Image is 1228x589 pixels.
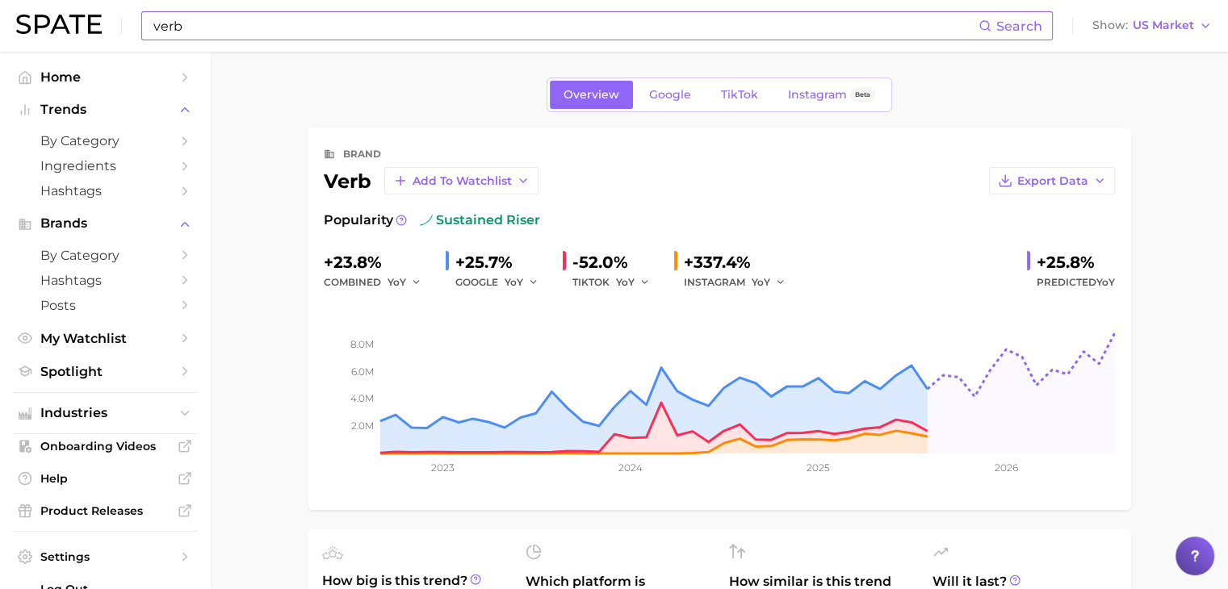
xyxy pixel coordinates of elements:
button: Add to Watchlist [384,167,539,194]
button: YoY [388,273,422,292]
span: YoY [1096,276,1115,288]
div: verb [324,167,539,194]
tspan: 2023 [431,462,455,474]
button: Brands [13,211,197,236]
div: +23.8% [324,249,433,275]
a: Settings [13,545,197,569]
button: Industries [13,401,197,425]
span: Add to Watchlist [413,174,512,188]
span: Home [40,69,170,85]
a: Google [635,81,705,109]
span: Export Data [1017,174,1088,188]
span: YoY [616,275,635,289]
a: InstagramBeta [774,81,889,109]
span: Overview [564,88,619,102]
div: GOOGLE [455,273,550,292]
span: Posts [40,298,170,313]
div: INSTAGRAM [684,273,797,292]
button: YoY [752,273,786,292]
tspan: 2026 [994,462,1017,474]
span: sustained riser [420,211,540,230]
span: Spotlight [40,364,170,379]
a: Home [13,65,197,90]
div: +25.8% [1037,249,1115,275]
span: Google [649,88,691,102]
span: Hashtags [40,273,170,288]
a: Help [13,466,197,491]
a: by Category [13,128,197,153]
img: SPATE [16,15,102,34]
div: combined [324,273,433,292]
a: Spotlight [13,359,197,384]
span: by Category [40,248,170,263]
span: Settings [40,549,170,564]
a: Hashtags [13,178,197,203]
span: Trends [40,102,170,117]
a: Onboarding Videos [13,434,197,458]
span: Popularity [324,211,393,230]
span: TikTok [721,88,758,102]
div: +337.4% [684,249,797,275]
span: YoY [752,275,770,289]
span: Industries [40,406,170,420]
a: My Watchlist [13,326,197,351]
div: brand [343,144,381,164]
input: Search here for a brand, industry, or ingredient [152,12,979,40]
tspan: 2024 [618,462,642,474]
span: Predicted [1037,273,1115,292]
div: -52.0% [572,249,661,275]
span: YoY [388,275,406,289]
a: Overview [550,81,633,109]
div: TIKTOK [572,273,661,292]
button: YoY [616,273,651,292]
a: Product Releases [13,499,197,523]
a: Posts [13,293,197,318]
img: sustained riser [420,214,433,227]
span: Help [40,471,170,486]
span: Show [1092,21,1128,30]
span: My Watchlist [40,331,170,346]
a: TikTok [707,81,772,109]
a: Ingredients [13,153,197,178]
div: +25.7% [455,249,550,275]
button: ShowUS Market [1088,15,1216,36]
span: Product Releases [40,503,170,518]
span: Instagram [788,88,847,102]
span: Onboarding Videos [40,439,170,453]
a: Hashtags [13,268,197,293]
span: Ingredients [40,158,170,173]
span: by Category [40,133,170,148]
span: Beta [855,88,870,102]
span: Brands [40,216,170,231]
button: Trends [13,98,197,122]
a: by Category [13,243,197,268]
span: Search [996,19,1042,34]
tspan: 2025 [807,462,830,474]
span: US Market [1133,21,1194,30]
span: YoY [505,275,523,289]
span: Hashtags [40,183,170,198]
button: YoY [505,273,539,292]
button: Export Data [989,167,1115,194]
